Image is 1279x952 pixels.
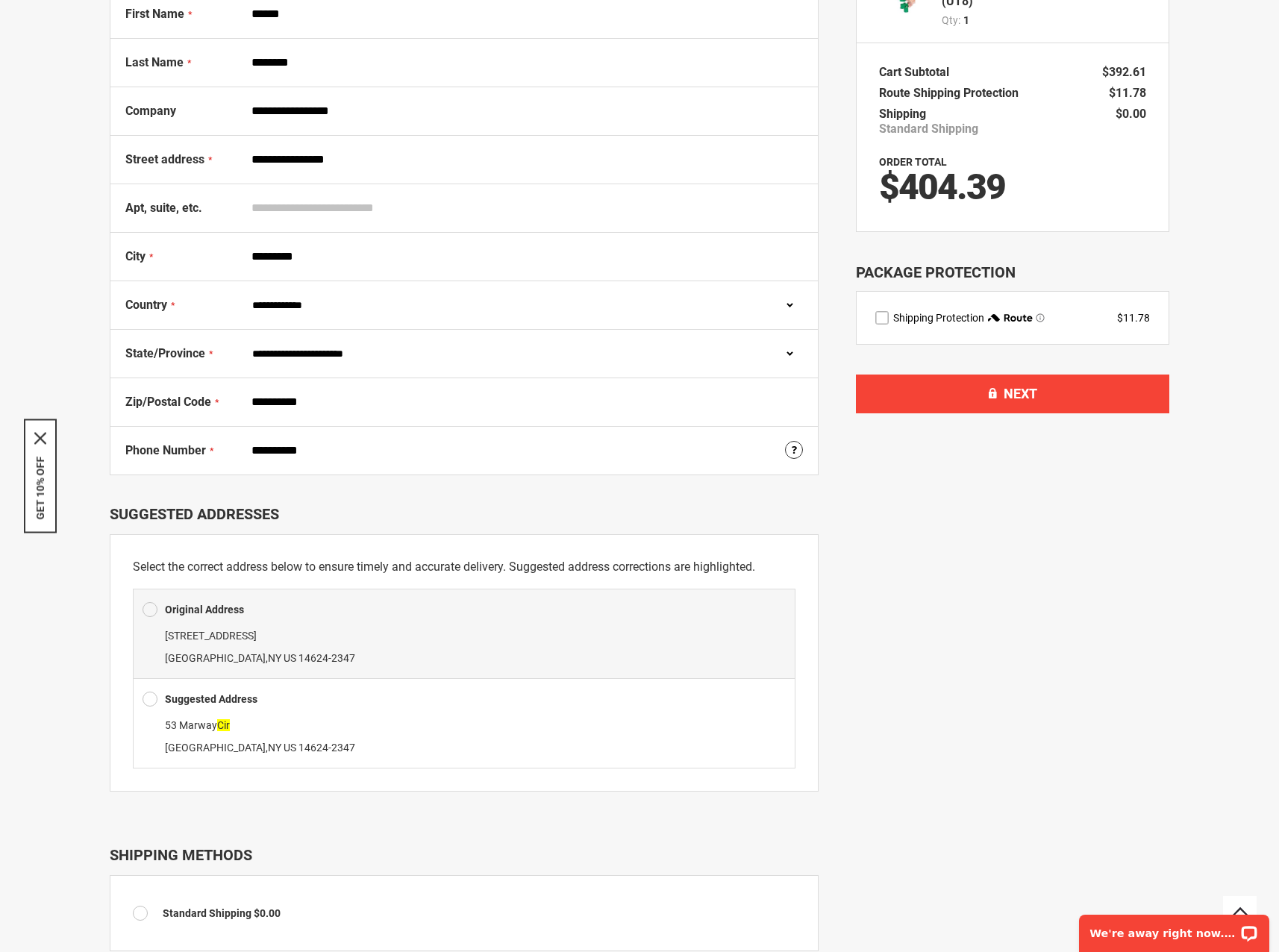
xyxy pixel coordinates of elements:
[143,624,786,669] div: ,
[879,107,926,121] span: Shipping
[298,652,355,664] span: 14624-2347
[1004,386,1037,401] span: Next
[165,693,257,705] b: Suggested Address
[125,7,184,21] span: First Name
[110,846,819,864] div: Shipping Methods
[125,298,167,312] span: Country
[856,262,1169,284] div: Package Protection
[125,443,206,457] span: Phone Number
[125,104,176,118] span: Company
[1102,65,1146,79] span: $392.61
[165,742,266,754] span: [GEOGRAPHIC_DATA]
[125,395,211,409] span: Zip/Postal Code
[1069,905,1279,952] iframe: LiveChat chat widget
[298,742,355,754] span: 14624-2347
[284,742,296,754] span: US
[268,652,281,664] span: NY
[1116,107,1146,121] span: $0.00
[254,907,281,919] span: $0.00
[879,122,978,137] span: Standard Shipping
[34,433,46,445] button: Close
[879,62,957,83] th: Cart Subtotal
[893,312,984,324] span: Shipping Protection
[963,13,969,28] span: 1
[110,505,819,523] div: Suggested Addresses
[125,201,202,215] span: Apt, suite, etc.
[143,714,786,759] div: ,
[125,249,146,263] span: City
[1036,313,1045,322] span: Learn more
[165,719,230,731] span: 53 Marway
[125,55,184,69] span: Last Name
[125,152,204,166] span: Street address
[34,433,46,445] svg: close icon
[217,719,230,731] span: Cir
[125,346,205,360] span: State/Province
[268,742,281,754] span: NY
[163,907,251,919] span: Standard Shipping
[879,156,947,168] strong: Order Total
[1117,310,1150,325] div: $11.78
[942,14,958,26] span: Qty
[165,652,266,664] span: [GEOGRAPHIC_DATA]
[165,630,257,642] span: [STREET_ADDRESS]
[284,652,296,664] span: US
[879,83,1026,104] th: Route Shipping Protection
[875,310,1150,325] div: route shipping protection selector element
[856,375,1169,413] button: Next
[133,557,795,577] p: Select the correct address below to ensure timely and accurate delivery. Suggested address correc...
[34,457,46,520] button: GET 10% OFF
[1109,86,1146,100] span: $11.78
[879,166,1005,208] span: $404.39
[165,604,244,616] b: Original Address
